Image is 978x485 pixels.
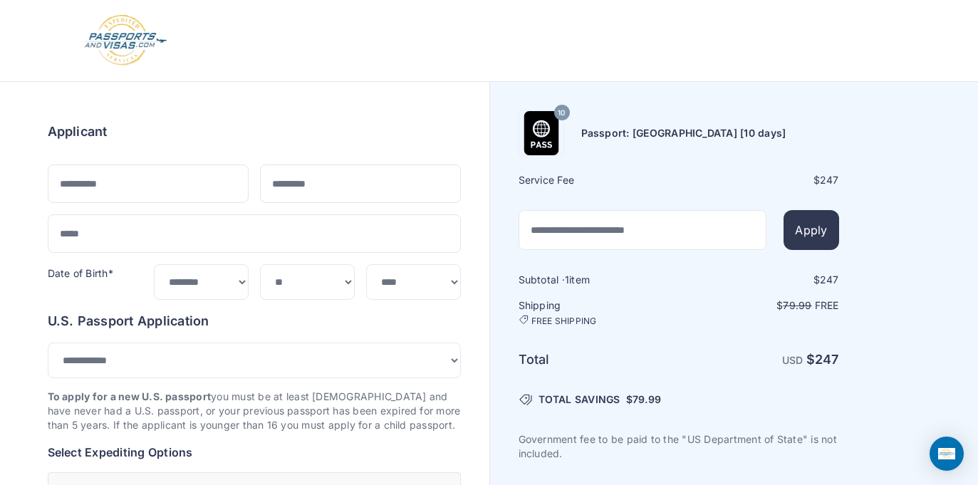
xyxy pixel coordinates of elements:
h6: Total [519,350,677,370]
strong: $ [806,352,839,367]
label: Date of Birth* [48,267,113,279]
img: Logo [83,14,168,67]
div: $ [680,273,839,287]
span: 79.99 [633,393,661,405]
p: Government fee to be paid to the "US Department of State" is not included. [519,432,839,461]
img: Product Name [519,111,563,155]
p: you must be at least [DEMOGRAPHIC_DATA] and have never had a U.S. passport, or your previous pass... [48,390,461,432]
h6: Applicant [48,122,108,142]
h6: Service Fee [519,173,677,187]
span: $ [626,392,661,407]
span: 10 [558,104,565,122]
strong: To apply for a new U.S. passport [48,390,212,402]
h6: Shipping [519,298,677,327]
span: USD [782,354,803,366]
span: 79.99 [783,299,811,311]
div: $ [680,173,839,187]
span: TOTAL SAVINGS [539,392,620,407]
p: $ [680,298,839,313]
span: 247 [820,273,839,286]
h6: Subtotal · item [519,273,677,287]
button: Apply [784,210,838,250]
div: Open Intercom Messenger [930,437,964,471]
span: 247 [820,174,839,186]
h6: Passport: [GEOGRAPHIC_DATA] [10 days] [581,126,786,140]
span: FREE SHIPPING [531,315,597,327]
span: Free [815,299,839,311]
h6: Select Expediting Options [48,444,461,461]
h6: U.S. Passport Application [48,311,461,331]
span: 247 [815,352,839,367]
span: 1 [565,273,569,286]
